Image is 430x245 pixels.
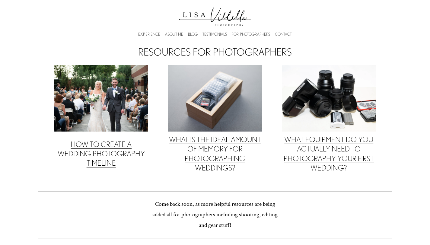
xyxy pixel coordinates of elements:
a: BLOG [188,33,198,35]
a: ABOUT ME [165,33,183,35]
p: Come back soon, as more helpful resources are being added all for photographers including shootin... [151,199,278,231]
img: Lisa Villella Photography [176,1,254,29]
a: EXPERIENCE [138,33,160,35]
a: TESTIMONIALS [202,33,227,35]
h2: RESOURCES FOR PHOTOGRAPHERS [135,46,295,58]
a: CONTACT [275,33,292,35]
a: WHAT IS THE IDEAL AMOUNT OF MEMORY FOR PHOTOGRAPHING WEDDINGS? [169,135,261,172]
a: HOW TO CREATE A WEDDING PHOTOGRAPHY TIMELINE [58,140,145,167]
a: WHAT EQUIPMENT DO YOU ACTUALLY NEED TO PHOTOGRAPHY YOUR FIRST WEDDING? [284,135,374,172]
a: FOR PHOTOGRAPHERS [232,33,270,35]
